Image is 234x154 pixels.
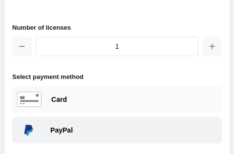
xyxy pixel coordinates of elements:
h2: Number of licenses [12,22,222,33]
div: Paying with Card [12,86,222,113]
div: Paying with PayPal [12,116,222,143]
h2: Select payment method [12,72,222,82]
div: Paying with PayPal [50,125,217,135]
div: Paying with Card [51,95,217,104]
input: 1 [36,37,198,56]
